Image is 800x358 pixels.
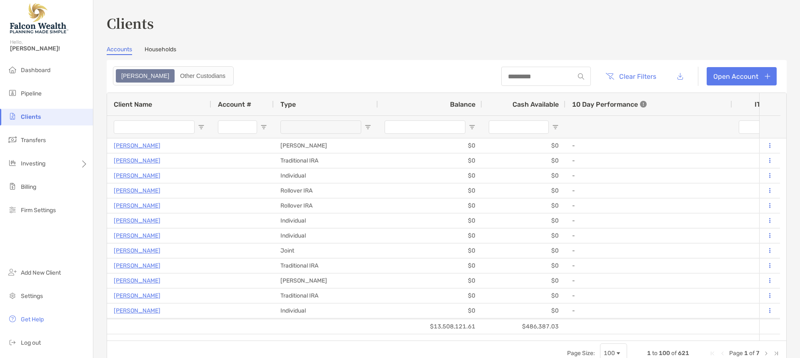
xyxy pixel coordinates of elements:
span: Dashboard [21,67,50,74]
img: Falcon Wealth Planning Logo [10,3,68,33]
div: - [572,214,725,228]
a: [PERSON_NAME] [114,305,160,316]
h3: Clients [107,13,787,33]
span: to [652,350,657,357]
div: Joint [274,243,378,258]
div: - [572,184,725,198]
div: $0 [482,213,565,228]
div: 0% [732,303,782,318]
span: [PERSON_NAME]! [10,45,88,52]
img: dashboard icon [7,65,17,75]
div: $0 [378,228,482,243]
div: First Page [709,350,716,357]
div: Traditional IRA [274,153,378,168]
div: 0% [732,198,782,213]
span: of [749,350,755,357]
input: Cash Available Filter Input [489,120,549,134]
span: 1 [647,350,651,357]
p: [PERSON_NAME] [114,140,160,151]
button: Open Filter Menu [260,124,267,130]
p: [PERSON_NAME] [114,200,160,211]
div: - [572,244,725,258]
a: [PERSON_NAME] [114,260,160,271]
div: - [572,289,725,303]
span: Page [729,350,743,357]
div: - [572,304,725,318]
span: 1 [744,350,748,357]
div: 10 Day Performance [572,93,647,115]
div: 0% [732,273,782,288]
div: Zoe [117,70,174,82]
a: [PERSON_NAME] [114,185,160,196]
div: Traditional IRA [274,288,378,303]
span: of [671,350,677,357]
div: Rollover IRA [274,183,378,198]
div: 0% [732,318,782,333]
div: $0 [378,303,482,318]
span: Client Name [114,100,152,108]
a: [PERSON_NAME] [114,170,160,181]
div: - [572,169,725,183]
div: 0% [732,153,782,168]
a: Accounts [107,46,132,55]
div: $0 [378,213,482,228]
div: 0% [732,243,782,258]
div: $0 [482,183,565,198]
img: input icon [578,73,584,80]
div: $0 [378,198,482,213]
div: Individual [274,168,378,183]
div: Next Page [763,350,770,357]
div: $0 [378,183,482,198]
span: 7 [756,350,760,357]
div: $0 [482,273,565,288]
div: $0 [482,288,565,303]
div: ITD [755,100,775,108]
img: firm-settings icon [7,205,17,215]
img: clients icon [7,111,17,121]
input: Balance Filter Input [385,120,465,134]
div: $0 [378,258,482,273]
button: Clear Filters [599,67,662,85]
img: add_new_client icon [7,267,17,277]
input: Client Name Filter Input [114,120,195,134]
div: Individual [274,213,378,228]
span: Get Help [21,316,44,323]
button: Open Filter Menu [552,124,559,130]
span: Log out [21,339,41,346]
span: Account # [218,100,251,108]
p: [PERSON_NAME] [114,290,160,301]
div: [PERSON_NAME] [274,273,378,288]
span: Settings [21,293,43,300]
div: Previous Page [719,350,726,357]
a: [PERSON_NAME] [114,215,160,226]
div: 0% [732,213,782,228]
div: 0% [732,183,782,198]
img: pipeline icon [7,88,17,98]
div: $0 [378,318,482,333]
div: - [572,229,725,243]
a: [PERSON_NAME] [114,155,160,166]
a: [PERSON_NAME] [114,275,160,286]
div: $0 [482,318,565,333]
div: Last Page [773,350,780,357]
a: [PERSON_NAME] [114,245,160,256]
div: - [572,139,725,153]
div: 0% [732,258,782,273]
div: 0% [732,168,782,183]
button: Open Filter Menu [469,124,475,130]
span: Cash Available [512,100,559,108]
div: $0 [482,138,565,153]
div: $0 [482,168,565,183]
div: Other Custodians [175,70,230,82]
div: 100 [604,350,615,357]
img: transfers icon [7,135,17,145]
a: [PERSON_NAME] [114,230,160,241]
div: [PERSON_NAME] [274,138,378,153]
div: 0% [732,228,782,243]
img: get-help icon [7,314,17,324]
